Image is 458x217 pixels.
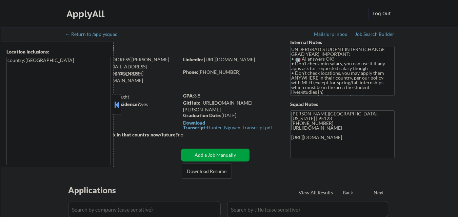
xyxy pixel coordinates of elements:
[6,48,111,55] div: Location Inclusions:
[183,69,279,75] div: [PHONE_NUMBER]
[66,70,179,84] div: [EMAIL_ADDRESS][PERSON_NAME][DOMAIN_NAME]
[181,149,250,161] button: Add a Job Manually
[343,189,354,196] div: Back
[65,31,124,38] a: ← Return to /applysquad
[204,57,255,62] a: [URL][DOMAIN_NAME]
[183,100,252,112] a: [URL][DOMAIN_NAME][PERSON_NAME]
[182,164,232,179] button: Download Resume
[314,31,348,38] a: Mailslurp Inbox
[178,131,197,138] div: no
[299,189,335,196] div: View All Results
[68,186,135,194] div: Applications
[66,56,179,69] div: [EMAIL_ADDRESS][PERSON_NAME][DOMAIN_NAME]
[290,39,395,46] div: Internal Notes
[183,92,280,99] div: 3.8
[65,32,124,37] div: ← Return to /applysquad
[183,112,221,118] strong: Graduation Date:
[314,32,348,37] div: Mailslurp Inbox
[183,93,194,99] strong: GPA:
[66,44,205,52] div: [PERSON_NAME]
[355,32,395,37] div: Job Search Builder
[66,8,106,20] div: ApplyAll
[290,101,395,108] div: Squad Notes
[183,69,198,75] strong: Phone:
[183,120,207,130] strong: Download Transcript:
[183,57,203,62] strong: LinkedIn:
[374,189,384,196] div: Next
[66,63,179,77] div: [EMAIL_ADDRESS][PERSON_NAME][DOMAIN_NAME]
[183,112,279,119] div: [DATE]
[368,7,395,20] button: Log Out
[183,120,277,130] a: Download Transcript:Hunter_Nguyen_Transcript.pdf
[66,132,179,137] strong: Will need Visa to work in that country now/future?:
[183,100,200,106] strong: GitHub:
[66,93,179,100] div: 222 sent / 250 bought
[183,121,277,130] div: Hunter_Nguyen_Transcript.pdf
